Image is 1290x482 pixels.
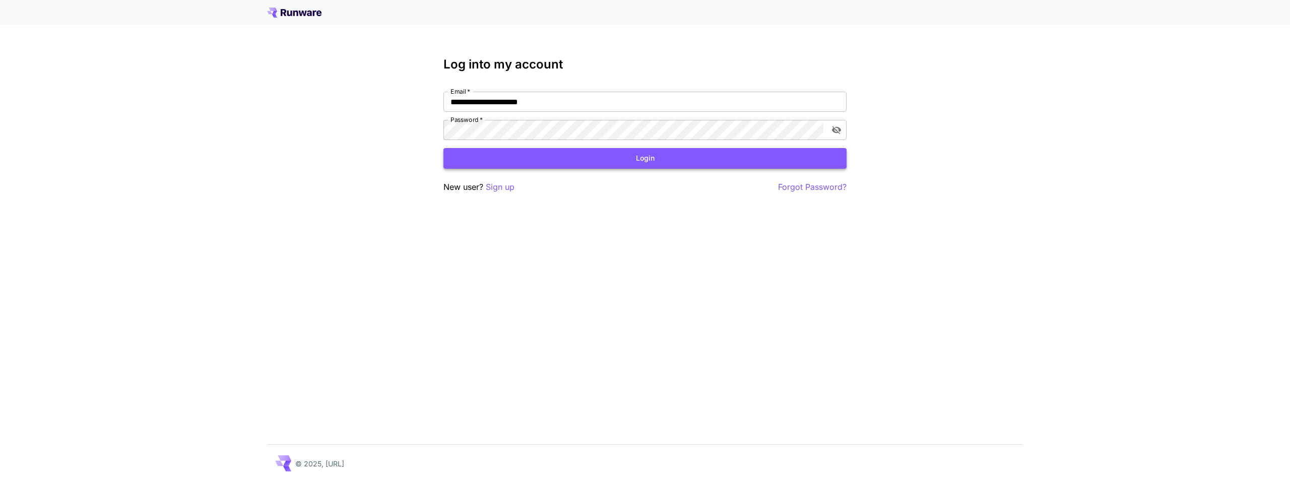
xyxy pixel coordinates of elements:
[486,181,514,193] button: Sign up
[450,115,483,124] label: Password
[827,121,846,139] button: toggle password visibility
[450,87,470,96] label: Email
[443,181,514,193] p: New user?
[295,458,344,469] p: © 2025, [URL]
[443,57,847,72] h3: Log into my account
[443,148,847,169] button: Login
[778,181,847,193] button: Forgot Password?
